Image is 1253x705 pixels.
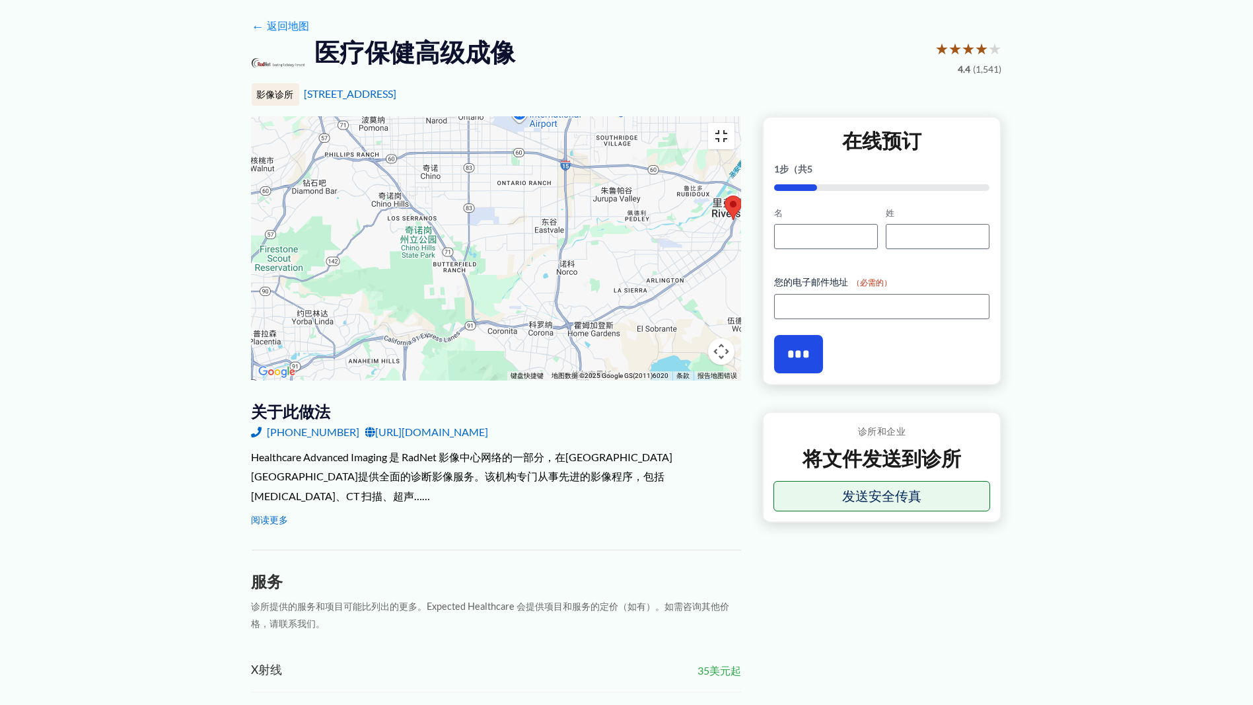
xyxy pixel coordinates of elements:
a: 报告地图错误 [698,372,737,379]
font: ★ [949,40,962,56]
font: （必需的） [852,278,892,287]
button: 键盘快捷键 [511,371,544,381]
font: 姓 [886,207,894,218]
a: ←返回地图 [252,16,309,36]
font: 影像诊所 [257,89,294,100]
font: 您的电子邮件地址 [774,276,848,287]
a: [STREET_ADDRESS] [304,87,397,100]
font: [URL][DOMAIN_NAME] [376,426,489,438]
font: 返回地图 [267,19,309,32]
a: [PHONE_NUMBER] [252,422,360,442]
font: ★ [936,40,949,56]
button: 切换全屏视图 [708,123,734,149]
a: 在Google地图中打开此区域（会打开一个新闻） [255,363,299,381]
font: （共 [789,163,807,174]
font: 名 [774,207,783,218]
a: 条款（在新标签页中打开） [676,372,690,379]
button: 地图镜头控件 [708,338,734,365]
font: 4.4 [958,63,971,75]
font: (1,541) [974,63,1002,75]
font: ★ [976,40,989,56]
font: 步 [779,163,789,174]
font: ★ [962,40,976,56]
font: 医疗保健高级成像 [315,35,516,70]
font: ★ [989,40,1002,56]
a: [URL][DOMAIN_NAME] [365,422,489,442]
font: 1 [774,163,779,174]
font: Healthcare Advanced Imaging 是 RadNet 影像中心网络的一部分，在[GEOGRAPHIC_DATA][GEOGRAPHIC_DATA]提供全面的诊断影像服务。该机... [252,451,673,502]
font: 条款 [676,372,690,379]
font: 诊所提供的服务和项目可能比列出的更多。Expected Healthcare 会提供项目和服务的定价（如有）。如需咨询其他价格，请联系我们。 [252,601,730,630]
button: 阅读更多 [252,513,289,529]
font: 地图数据 ©2025 Google GS(2011)6020 [552,372,668,379]
font: 发送安全传真 [842,488,921,504]
font: 阅读更多 [252,515,289,526]
font: 将文件发送到诊所 [803,446,961,470]
font: 35美元起 [698,664,741,677]
font: [PHONE_NUMBER] [268,426,360,438]
img: 谷歌 [255,363,299,381]
button: 发送安全传真 [773,481,991,511]
font: 诊所和企业 [858,426,906,437]
font: ← [252,19,264,34]
font: 服务 [252,571,283,593]
font: X射线 [252,663,283,677]
font: 关于此做法 [252,401,331,423]
font: 5 [807,163,812,174]
font: 在线预订 [842,127,921,155]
